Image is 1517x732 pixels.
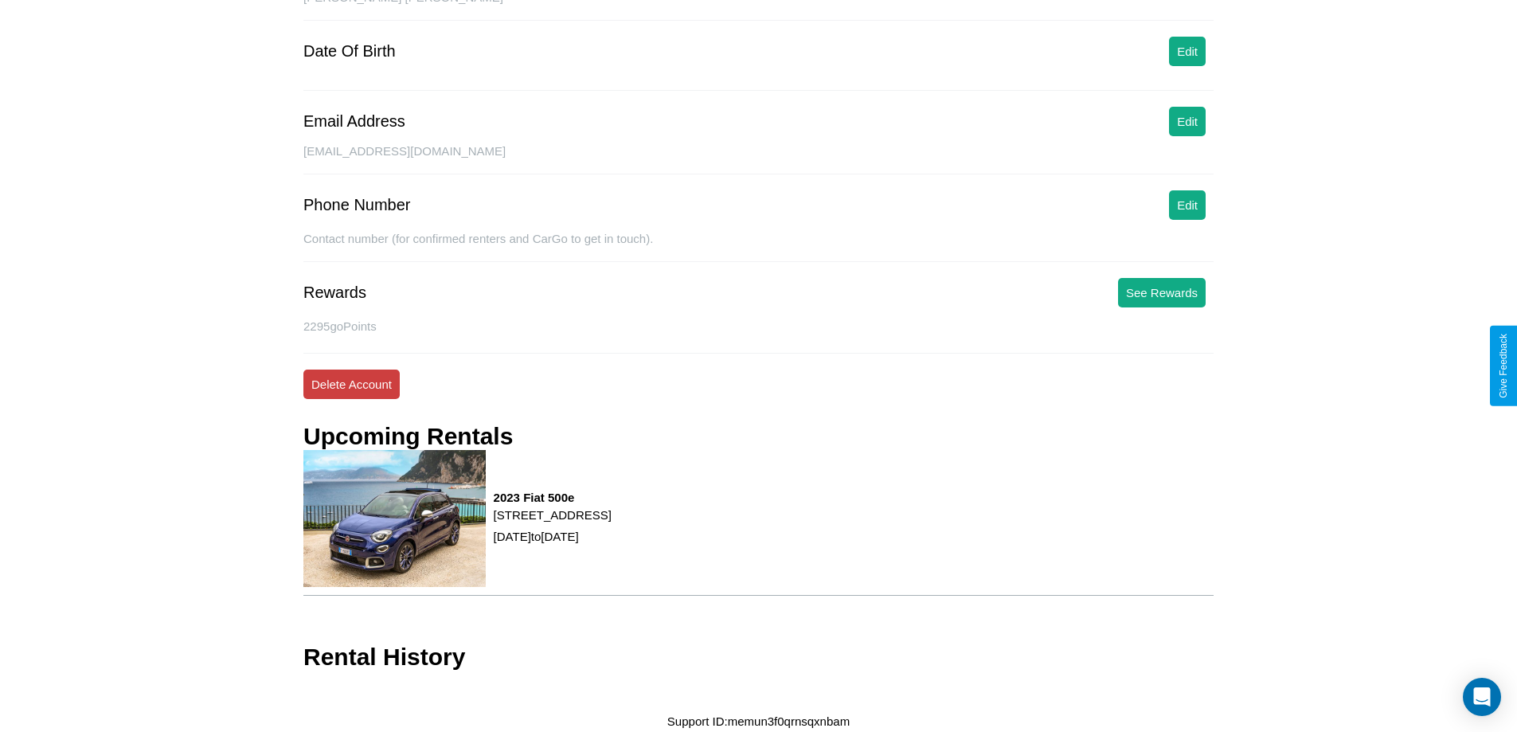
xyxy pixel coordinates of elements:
[494,491,612,504] h3: 2023 Fiat 500e
[303,450,486,586] img: rental
[1118,278,1206,307] button: See Rewards
[1169,107,1206,136] button: Edit
[303,232,1214,262] div: Contact number (for confirmed renters and CarGo to get in touch).
[303,644,465,671] h3: Rental History
[303,196,411,214] div: Phone Number
[1498,334,1509,398] div: Give Feedback
[303,315,1214,337] p: 2295 goPoints
[303,112,405,131] div: Email Address
[303,423,513,450] h3: Upcoming Rentals
[1169,37,1206,66] button: Edit
[303,370,400,399] button: Delete Account
[494,526,612,547] p: [DATE] to [DATE]
[494,504,612,526] p: [STREET_ADDRESS]
[667,710,850,732] p: Support ID: memun3f0qrnsqxnbam
[303,42,396,61] div: Date Of Birth
[303,144,1214,174] div: [EMAIL_ADDRESS][DOMAIN_NAME]
[303,284,366,302] div: Rewards
[1463,678,1501,716] div: Open Intercom Messenger
[1169,190,1206,220] button: Edit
